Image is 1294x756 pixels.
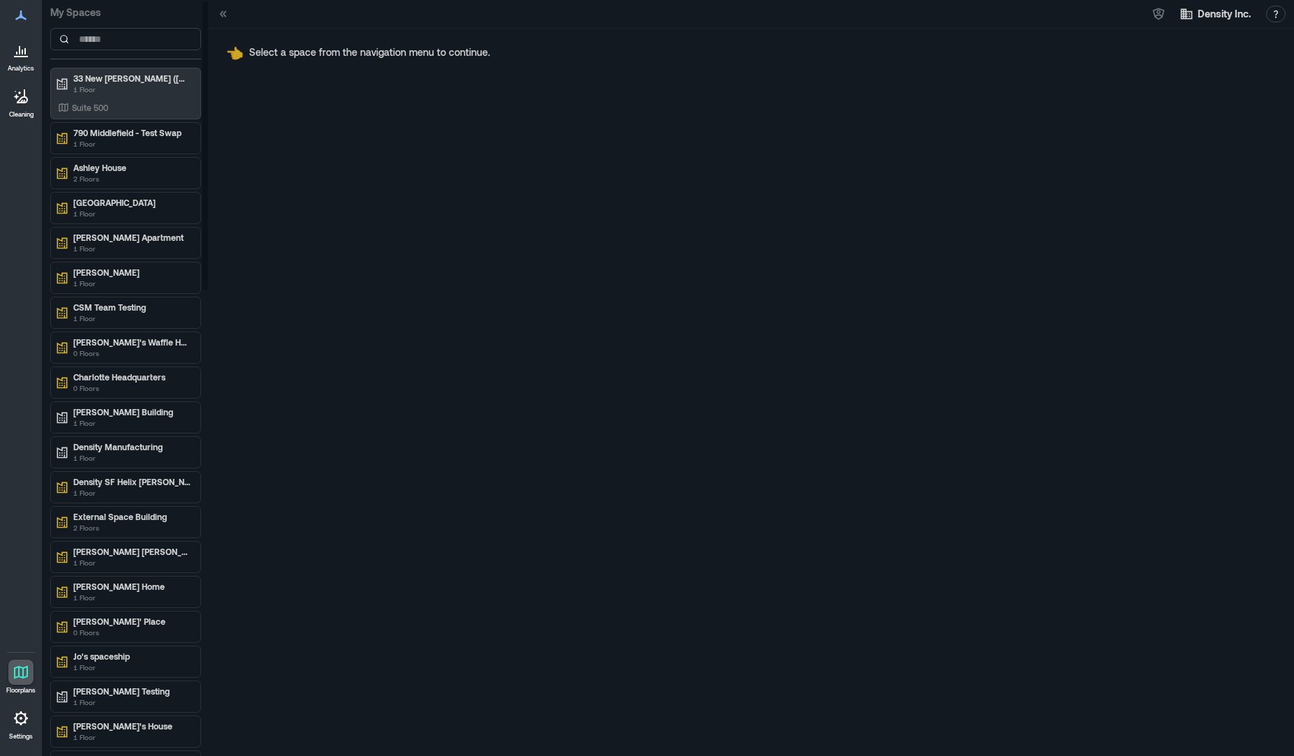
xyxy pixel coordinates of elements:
p: Ashley House [73,162,191,173]
p: 2 Floors [73,522,191,533]
p: 1 Floor [73,138,191,149]
a: Settings [4,702,38,745]
p: 1 Floor [73,732,191,743]
p: External Space Building [73,511,191,522]
p: 0 Floors [73,348,191,359]
p: 1 Floor [73,592,191,603]
a: Floorplans [2,655,40,699]
p: CSM Team Testing [73,302,191,313]
p: 1 Floor [73,557,191,568]
p: Suite 500 [72,102,108,113]
p: Select a space from the navigation menu to continue. [249,45,490,59]
p: My Spaces [50,6,201,20]
p: Jo's spaceship [73,651,191,662]
p: [PERSON_NAME] Home [73,581,191,592]
p: 1 Floor [73,452,191,464]
p: 1 Floor [73,278,191,289]
p: 790 Middlefield - Test Swap [73,127,191,138]
p: Analytics [8,64,34,73]
p: [PERSON_NAME] [73,267,191,278]
p: Density Manufacturing [73,441,191,452]
p: [PERSON_NAME] Testing [73,685,191,697]
p: Density SF Helix [PERSON_NAME] TEST [73,476,191,487]
p: [PERSON_NAME] Apartment [73,232,191,243]
p: 1 Floor [73,208,191,219]
p: [GEOGRAPHIC_DATA] [73,197,191,208]
p: [PERSON_NAME]'s House [73,720,191,732]
p: Settings [9,732,33,741]
p: 2 Floors [73,173,191,184]
p: 1 Floor [73,697,191,708]
p: 1 Floor [73,84,191,95]
p: 1 Floor [73,313,191,324]
p: 0 Floors [73,383,191,394]
p: [PERSON_NAME]' Place [73,616,191,627]
p: 0 Floors [73,627,191,638]
p: 1 Floor [73,662,191,673]
p: [PERSON_NAME] Building [73,406,191,417]
span: Density Inc. [1198,7,1251,21]
p: 1 Floor [73,243,191,254]
p: 1 Floor [73,417,191,429]
p: 1 Floor [73,487,191,498]
p: [PERSON_NAME] [PERSON_NAME] Gather [73,546,191,557]
p: 33 New [PERSON_NAME] ([GEOGRAPHIC_DATA]) [73,73,191,84]
p: Cleaning [9,110,34,119]
button: Density Inc. [1175,3,1255,25]
a: Analytics [3,34,38,77]
span: pointing left [226,44,244,61]
a: Cleaning [3,80,38,123]
p: Charlotte Headquarters [73,371,191,383]
p: [PERSON_NAME]'s Waffle House [73,336,191,348]
p: Floorplans [6,686,36,695]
